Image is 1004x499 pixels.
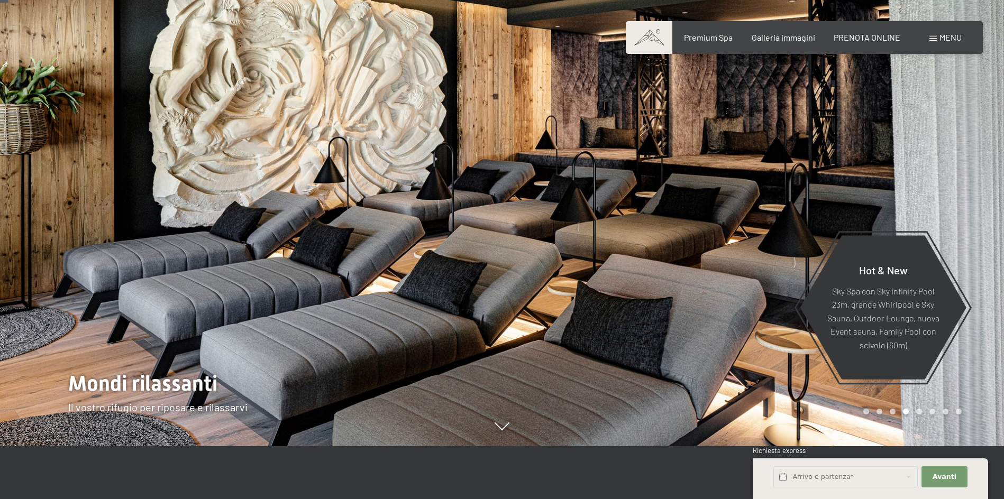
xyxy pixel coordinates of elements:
[826,284,941,352] p: Sky Spa con Sky infinity Pool 23m, grande Whirlpool e Sky Sauna, Outdoor Lounge, nuova Event saun...
[863,409,869,414] div: Carousel Page 1
[956,409,962,414] div: Carousel Page 8
[929,409,935,414] div: Carousel Page 6
[834,32,900,42] a: PRENOTA ONLINE
[916,409,922,414] div: Carousel Page 5
[684,32,733,42] a: Premium Spa
[799,235,967,380] a: Hot & New Sky Spa con Sky infinity Pool 23m, grande Whirlpool e Sky Sauna, Outdoor Lounge, nuova ...
[939,32,962,42] span: Menu
[890,409,896,414] div: Carousel Page 3
[860,409,962,414] div: Carousel Pagination
[859,263,908,276] span: Hot & New
[753,446,806,455] span: Richiesta express
[903,409,909,414] div: Carousel Page 4 (Current Slide)
[752,32,815,42] a: Galleria immagini
[921,466,967,488] button: Avanti
[933,472,956,482] span: Avanti
[877,409,882,414] div: Carousel Page 2
[943,409,948,414] div: Carousel Page 7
